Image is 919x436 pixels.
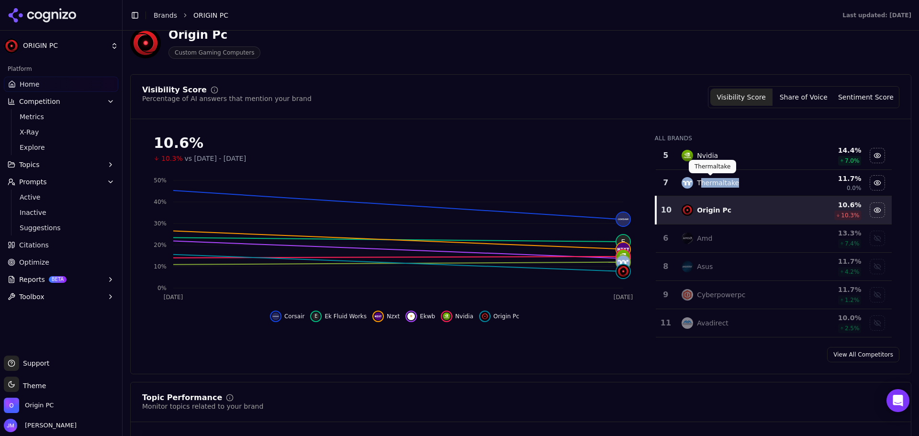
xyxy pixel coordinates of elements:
div: 10.6 % [800,200,861,210]
tr: 6amdAmd13.3%7.4%Show amd data [656,224,892,253]
span: Home [20,79,39,89]
img: origin pc [481,313,489,320]
img: nvidia [682,150,693,161]
a: Brands [154,11,177,19]
button: Hide ek fluid works data [310,311,367,322]
div: Monitor topics related to your brand [142,402,263,411]
span: Reports [19,275,45,284]
img: Origin PC [4,398,19,413]
span: Theme [19,382,46,390]
span: Toolbox [19,292,45,302]
tspan: 40% [154,199,167,205]
button: Hide nvidia data [870,148,885,163]
span: Nzxt [387,313,400,320]
div: 8 [660,261,672,272]
p: Thermaltake [695,163,730,170]
tr: 10origin pcOrigin Pc10.6%10.3%Hide origin pc data [656,196,892,224]
a: Citations [4,237,118,253]
span: Suggestions [20,223,103,233]
div: Cyberpowerpc [697,290,745,300]
span: 7.0 % [845,157,860,165]
img: ORIGIN PC [130,28,161,58]
tspan: [DATE] [614,294,633,301]
span: 1.2 % [845,296,860,304]
button: Prompts [4,174,118,190]
a: X-Ray [16,125,107,139]
button: Hide origin pc data [870,202,885,218]
img: cyberpowerpc [682,289,693,301]
button: Share of Voice [773,89,835,106]
img: Jesse Mak [4,419,17,432]
div: Percentage of AI answers that mention your brand [142,94,312,103]
tr: 7thermaltakeThermaltake11.7%0.0%Hide thermaltake data [656,170,892,196]
span: Active [20,192,103,202]
div: All Brands [655,134,892,142]
div: 5 [660,150,672,161]
button: Hide thermaltake data [870,175,885,190]
span: 0.0% [847,184,862,192]
div: 11.7 % [800,285,861,294]
div: Last updated: [DATE] [842,11,911,19]
button: Competition [4,94,118,109]
span: Citations [19,240,49,250]
tr: 5nvidiaNvidia14.4%7.0%Hide nvidia data [656,142,892,170]
div: Visibility Score [142,86,207,94]
img: asus [682,261,693,272]
span: 10.3 % [841,212,859,219]
img: corsair [616,212,630,226]
span: Origin PC [25,401,54,410]
tspan: [DATE] [164,294,183,301]
button: Hide corsair data [270,311,305,322]
span: Metrics [20,112,103,122]
tspan: 50% [154,177,167,184]
button: Show avadirect data [870,315,885,331]
img: origin pc [682,204,693,216]
tr: 11avadirectAvadirect10.0%2.5%Show avadirect data [656,309,892,337]
button: Topics [4,157,118,172]
div: 11.7 % [800,174,861,183]
span: Nvidia [455,313,473,320]
div: 13.3 % [800,228,861,238]
nav: breadcrumb [154,11,823,20]
button: Toolbox [4,289,118,304]
button: Open user button [4,419,77,432]
span: Corsair [284,313,305,320]
img: nzxt [616,243,630,256]
span: 10.3% [161,154,182,163]
div: 10 [661,204,672,216]
span: [PERSON_NAME] [21,421,77,430]
span: X-Ray [20,127,103,137]
div: Platform [4,61,118,77]
div: Open Intercom Messenger [886,389,909,412]
button: Hide origin pc data [479,311,519,322]
button: Open organization switcher [4,398,54,413]
div: 11.7 % [800,257,861,266]
a: Optimize [4,255,118,270]
div: Origin Pc [697,205,731,215]
a: View All Competitors [827,347,899,362]
img: origin pc [616,265,630,278]
div: Thermaltake [697,178,739,188]
button: Show amd data [870,231,885,246]
div: 11 [660,317,672,329]
a: Inactive [16,206,107,219]
img: ORIGIN PC [4,38,19,54]
span: Optimize [19,257,49,267]
a: Explore [16,141,107,154]
tr: 9cyberpowerpcCyberpowerpc11.7%1.2%Show cyberpowerpc data [656,281,892,309]
div: 10.6% [154,134,636,152]
button: Sentiment Score [835,89,897,106]
button: Show cyberpowerpc data [870,287,885,302]
div: Avadirect [697,318,728,328]
div: 10.0 % [800,313,861,323]
button: Show asus data [870,259,885,274]
img: nzxt [374,313,382,320]
span: 2.5 % [845,324,860,332]
span: ORIGIN PC [193,11,228,20]
img: thermaltake [616,256,630,269]
span: Explore [20,143,103,152]
img: ekwb [407,313,415,320]
tspan: 20% [154,242,167,248]
span: Prompts [19,177,47,187]
tspan: 10% [154,263,167,270]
